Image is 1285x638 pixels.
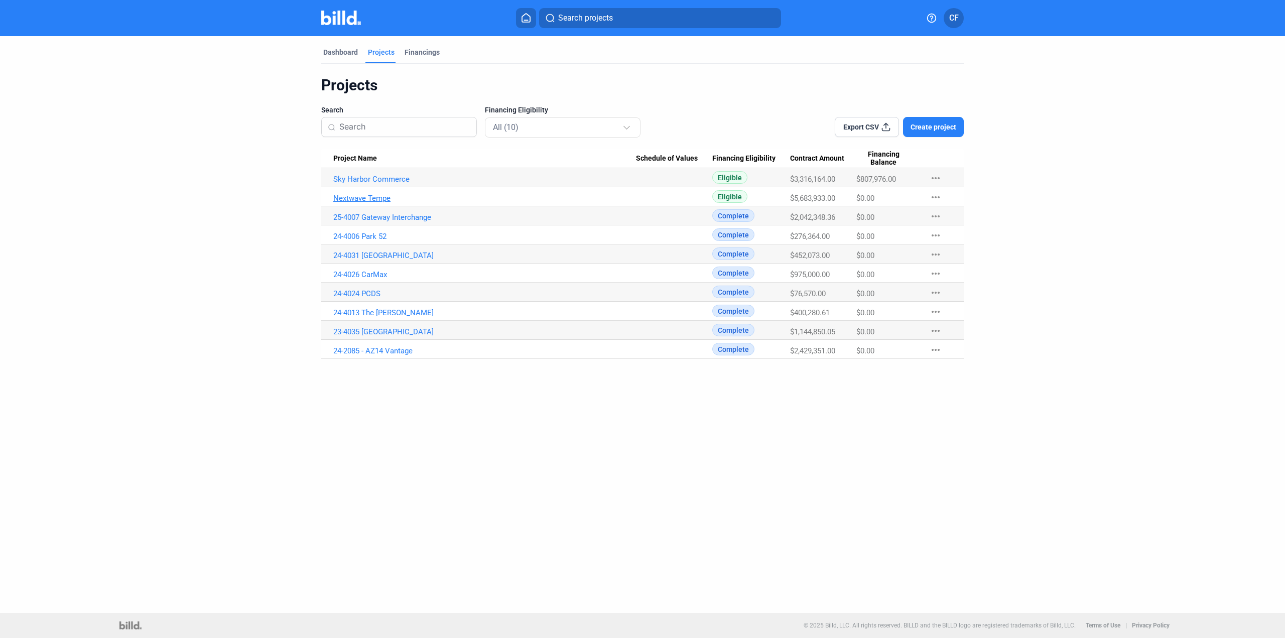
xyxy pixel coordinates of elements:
[843,122,879,132] span: Export CSV
[636,154,712,163] div: Schedule of Values
[333,154,636,163] div: Project Name
[333,327,636,336] a: 23-4035 [GEOGRAPHIC_DATA]
[712,324,754,336] span: Complete
[712,190,747,203] span: Eligible
[804,622,1076,629] p: © 2025 Billd, LLC. All rights reserved. BILLD and the BILLD logo are registered trademarks of Bil...
[712,247,754,260] span: Complete
[712,209,754,222] span: Complete
[856,289,874,298] span: $0.00
[930,306,942,318] mat-icon: more_horiz
[321,11,361,25] img: Billd Company Logo
[930,229,942,241] mat-icon: more_horiz
[930,268,942,280] mat-icon: more_horiz
[368,47,395,57] div: Projects
[790,270,830,279] span: $975,000.00
[333,194,636,203] a: Nextwave Tempe
[790,154,857,163] div: Contract Amount
[930,248,942,261] mat-icon: more_horiz
[930,287,942,299] mat-icon: more_horiz
[949,12,959,24] span: CF
[790,327,835,336] span: $1,144,850.05
[856,150,920,167] div: Financing Balance
[333,175,636,184] a: Sky Harbor Commerce
[485,105,548,115] span: Financing Eligibility
[790,154,844,163] span: Contract Amount
[712,343,754,355] span: Complete
[1086,622,1120,629] b: Terms of Use
[712,154,776,163] span: Financing Eligibility
[712,305,754,317] span: Complete
[903,117,964,137] button: Create project
[558,12,613,24] span: Search projects
[405,47,440,57] div: Financings
[636,154,698,163] span: Schedule of Values
[856,213,874,222] span: $0.00
[856,308,874,317] span: $0.00
[539,8,781,28] button: Search projects
[1132,622,1170,629] b: Privacy Policy
[712,228,754,241] span: Complete
[712,154,790,163] div: Financing Eligibility
[323,47,358,57] div: Dashboard
[333,308,636,317] a: 24-4013 The [PERSON_NAME]
[790,194,835,203] span: $5,683,933.00
[321,105,343,115] span: Search
[790,308,830,317] span: $400,280.61
[856,270,874,279] span: $0.00
[712,171,747,184] span: Eligible
[930,210,942,222] mat-icon: more_horiz
[333,346,636,355] a: 24-2085 - AZ14 Vantage
[333,270,636,279] a: 24-4026 CarMax
[790,232,830,241] span: $276,364.00
[856,175,896,184] span: $807,976.00
[856,232,874,241] span: $0.00
[930,344,942,356] mat-icon: more_horiz
[790,213,835,222] span: $2,042,348.36
[333,289,636,298] a: 24-4024 PCDS
[930,325,942,337] mat-icon: more_horiz
[944,8,964,28] button: CF
[333,251,636,260] a: 24-4031 [GEOGRAPHIC_DATA]
[835,117,899,137] button: Export CSV
[321,76,964,95] div: Projects
[790,346,835,355] span: $2,429,351.00
[493,122,519,132] mat-select-trigger: All (10)
[790,289,826,298] span: $76,570.00
[856,346,874,355] span: $0.00
[930,172,942,184] mat-icon: more_horiz
[712,267,754,279] span: Complete
[712,286,754,298] span: Complete
[790,175,835,184] span: $3,316,164.00
[339,116,470,138] input: Search
[856,150,911,167] span: Financing Balance
[333,213,636,222] a: 25-4007 Gateway Interchange
[856,194,874,203] span: $0.00
[856,251,874,260] span: $0.00
[790,251,830,260] span: $452,073.00
[856,327,874,336] span: $0.00
[911,122,956,132] span: Create project
[333,232,636,241] a: 24-4006 Park 52
[119,621,141,629] img: logo
[333,154,377,163] span: Project Name
[930,191,942,203] mat-icon: more_horiz
[1125,622,1127,629] p: |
